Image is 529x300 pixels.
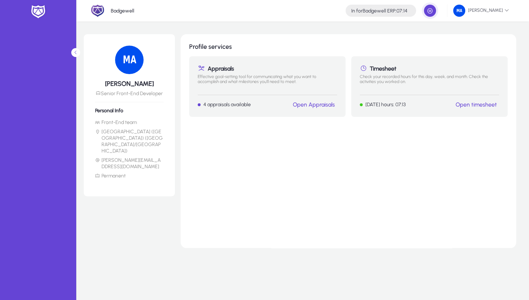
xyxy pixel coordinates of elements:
p: 4 appraisals available [203,102,251,108]
h1: Timesheet [360,65,499,72]
li: Permanent [95,173,164,179]
button: Open Appraisals [291,101,337,108]
a: Open timesheet [456,101,497,108]
h1: Profile services [189,43,508,51]
img: 34.png [115,46,144,74]
h5: [PERSON_NAME] [95,80,164,88]
p: Senior Front-End Developer [95,90,164,97]
img: 34.png [453,5,465,17]
h6: Personal Info [95,108,164,114]
li: [PERSON_NAME][EMAIL_ADDRESS][DOMAIN_NAME] [95,157,164,170]
span: In for [351,8,363,14]
p: Effective goal-setting tool for communicating what you want to accomplish and what milestones you... [198,74,337,89]
button: [PERSON_NAME] [447,4,515,17]
a: Open Appraisals [293,101,335,108]
img: 2.png [91,4,104,17]
p: [DATE] hours: 07:13 [365,102,406,108]
img: white-logo.png [29,4,47,19]
span: : [395,8,396,14]
span: 07:14 [396,8,408,14]
li: [GEOGRAPHIC_DATA] ([GEOGRAPHIC_DATA]) ([GEOGRAPHIC_DATA]/[GEOGRAPHIC_DATA]) [95,129,164,154]
span: [PERSON_NAME] [453,5,509,17]
button: Open timesheet [453,101,499,108]
h1: Appraisals [198,65,337,72]
h4: Badgewell ERP [351,8,408,14]
p: Badgewell [111,8,134,14]
p: Check your recorded hours for this day, week, and month. Check the activities you worked on. [360,74,499,89]
li: Front-End team [95,119,164,126]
